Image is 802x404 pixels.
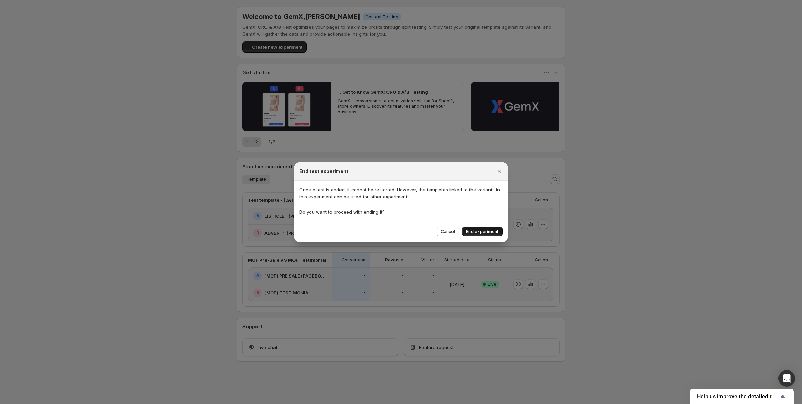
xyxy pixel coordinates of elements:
p: Do you want to proceed with ending it? [299,208,503,215]
h2: End test experiment [299,168,348,175]
span: Help us improve the detailed report for A/B campaigns [697,393,778,400]
button: Cancel [437,227,459,236]
span: End experiment [466,229,498,234]
button: Show survey - Help us improve the detailed report for A/B campaigns [697,392,787,401]
div: Open Intercom Messenger [778,370,795,387]
button: End experiment [462,227,503,236]
p: Once a test is ended, it cannot be restarted. However, the templates linked to the variants in th... [299,186,503,200]
span: Cancel [441,229,455,234]
button: Close [494,167,504,176]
